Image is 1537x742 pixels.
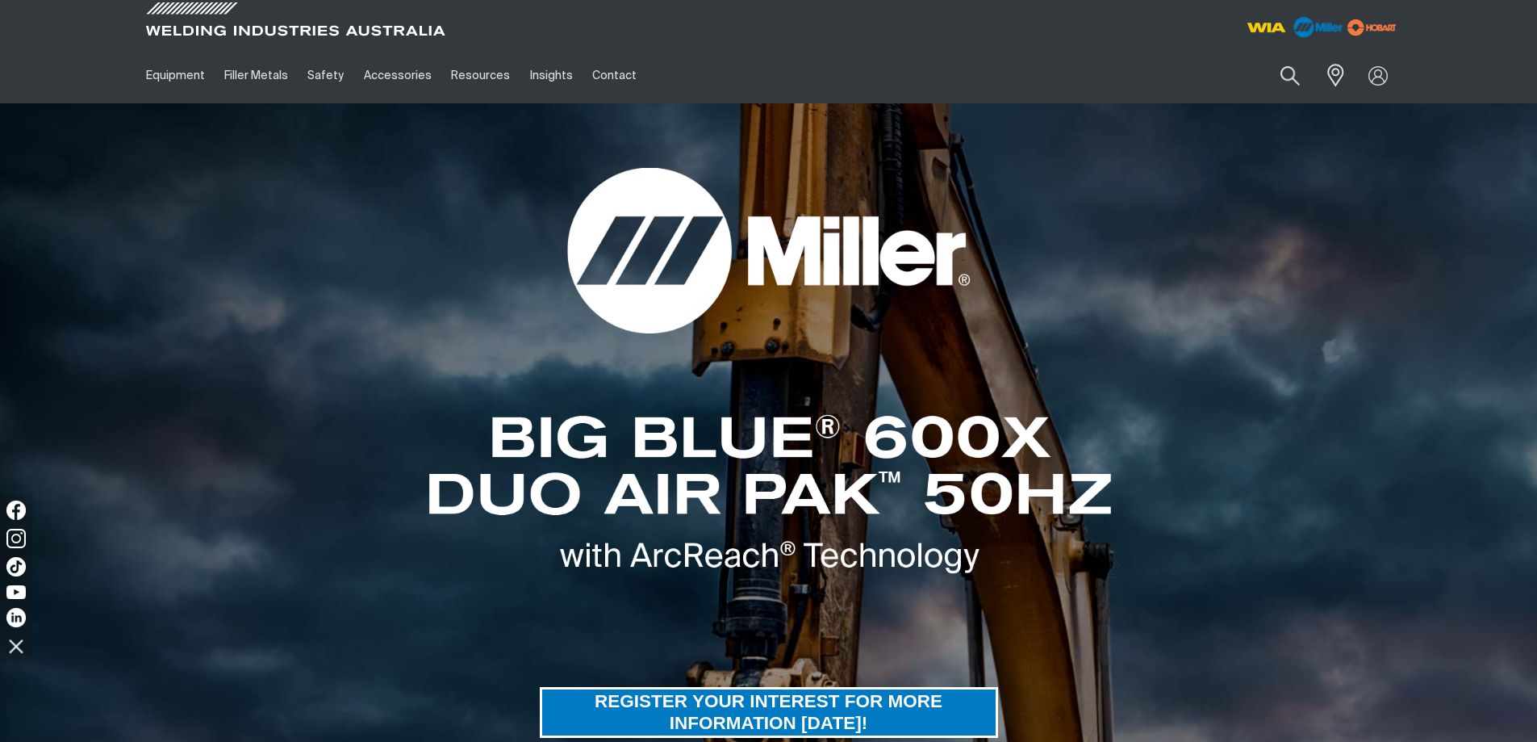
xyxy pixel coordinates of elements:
[540,687,998,738] a: REGISTER YOUR INTEREST FOR MORE INFORMATION TODAY!
[406,414,1132,574] img: Miller BIG BLUE® 600X DUO AIR PAK™ 50HZ with ArcReach® Technology
[298,48,353,103] a: Safety
[6,585,26,599] img: YouTube
[6,608,26,627] img: LinkedIn
[6,501,26,520] img: Facebook
[583,48,646,103] a: Contact
[6,557,26,576] img: TikTok
[354,48,441,103] a: Accessories
[136,48,215,103] a: Equipment
[6,529,26,548] img: Instagram
[215,48,298,103] a: Filler Metals
[136,48,1085,103] nav: Main
[1242,57,1317,94] input: Product name or item number...
[1263,57,1318,94] button: Search products
[520,48,582,103] a: Insights
[542,687,996,738] span: REGISTER YOUR INTEREST FOR MORE INFORMATION [DATE]!
[441,48,520,103] a: Resources
[1343,15,1401,40] img: miller
[2,632,30,660] img: hide socials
